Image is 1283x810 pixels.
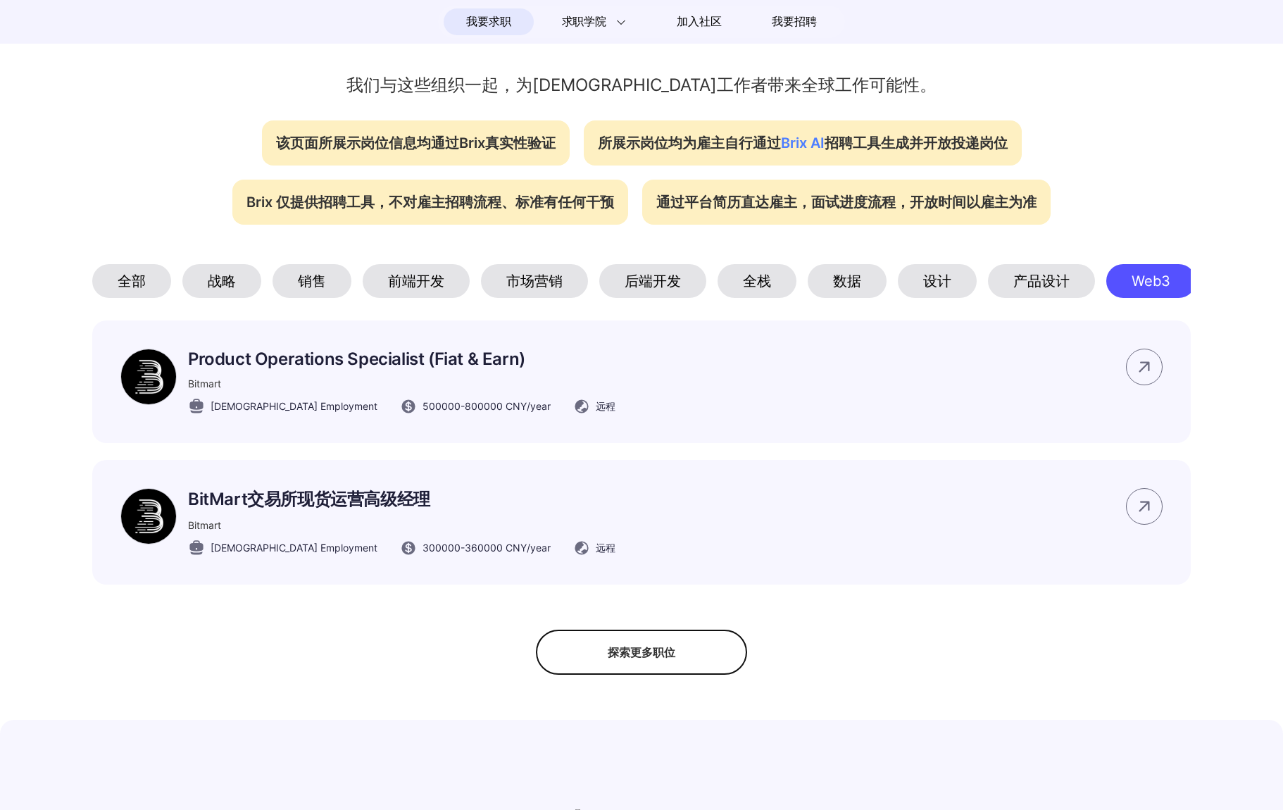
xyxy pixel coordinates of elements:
div: 设计 [898,264,977,298]
div: 销售 [273,264,351,298]
span: 远程 [596,540,615,555]
span: 加入社区 [677,11,721,33]
div: 通过平台简历直达雇主，面试进度流程，开放时间以雇主为准 [642,180,1051,225]
span: 求职学院 [562,13,606,30]
p: BitMart交易所现货运营高级经理 [188,488,615,511]
div: 市场营销 [481,264,588,298]
p: Product Operations Specialist (Fiat & Earn) [188,349,615,369]
div: 前端开发 [363,264,470,298]
div: Web3 [1106,264,1196,298]
div: 该页面所展示岗位信息均通过Brix真实性验证 [262,120,570,166]
div: 后端开发 [599,264,706,298]
div: 全部 [92,264,171,298]
span: 远程 [596,399,615,413]
div: 战略 [182,264,261,298]
span: Brix AI [781,135,825,151]
span: [DEMOGRAPHIC_DATA] Employment [211,540,377,555]
div: 全栈 [718,264,796,298]
div: 所展示岗位均为雇主自行通过 招聘工具生成并开放投递岗位 [584,120,1022,166]
span: 我要招聘 [772,13,816,30]
div: 数据 [808,264,887,298]
span: [DEMOGRAPHIC_DATA] Employment [211,399,377,413]
div: Brix 仅提供招聘工具，不对雇主招聘流程、标准有任何干预 [232,180,628,225]
span: 300000 - 360000 CNY /year [423,540,551,555]
span: Bitmart [188,519,221,531]
span: 我要求职 [466,11,511,33]
span: 500000 - 800000 CNY /year [423,399,551,413]
div: 探索更多职位 [536,630,747,675]
div: 产品设计 [988,264,1095,298]
span: Bitmart [188,378,221,390]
